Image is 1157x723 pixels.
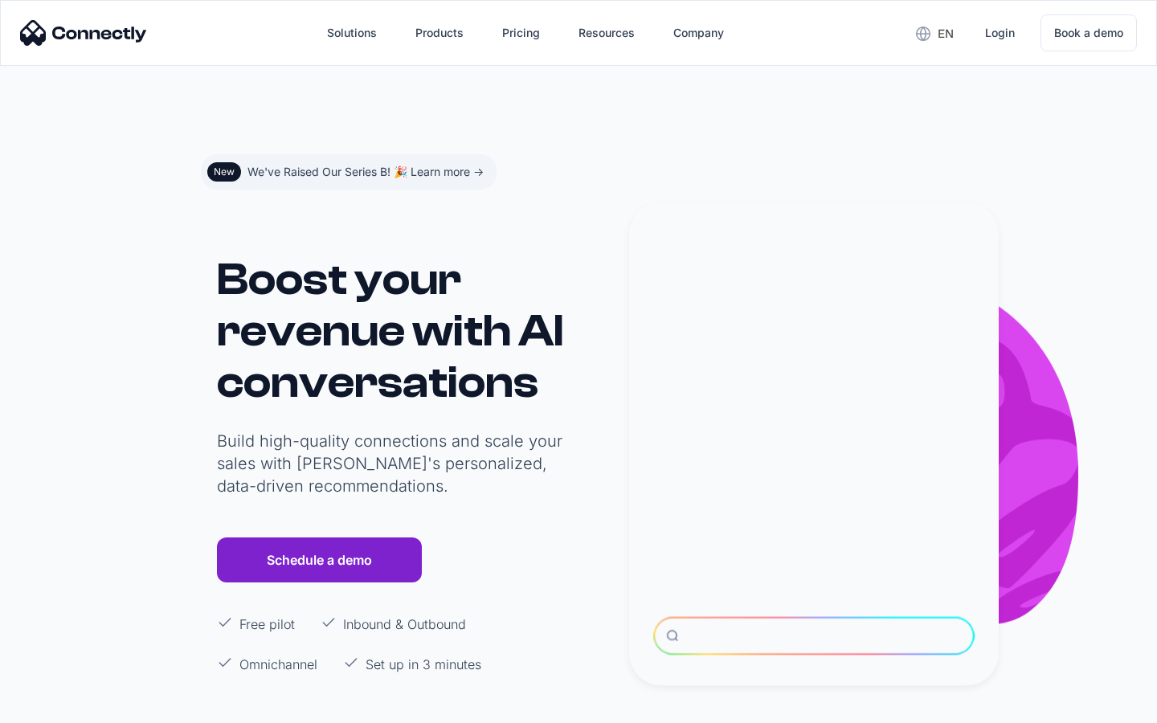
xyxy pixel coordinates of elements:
div: Login [985,22,1015,44]
p: Free pilot [239,615,295,634]
a: NewWe've Raised Our Series B! 🎉 Learn more -> [201,154,497,190]
div: Solutions [327,22,377,44]
p: Inbound & Outbound [343,615,466,634]
a: Book a demo [1040,14,1137,51]
div: Company [660,14,737,52]
div: Solutions [314,14,390,52]
a: Login [972,14,1028,52]
div: Pricing [502,22,540,44]
div: Resources [566,14,648,52]
aside: Language selected: English [16,693,96,717]
h1: Boost your revenue with AI conversations [217,254,570,408]
p: Set up in 3 minutes [366,655,481,674]
a: Schedule a demo [217,537,422,582]
div: Resources [578,22,635,44]
a: Pricing [489,14,553,52]
img: Connectly Logo [20,20,147,46]
div: We've Raised Our Series B! 🎉 Learn more -> [247,161,484,183]
div: en [903,21,966,45]
ul: Language list [32,695,96,717]
div: en [938,22,954,45]
div: New [214,165,235,178]
div: Products [403,14,476,52]
p: Omnichannel [239,655,317,674]
div: Company [673,22,724,44]
p: Build high-quality connections and scale your sales with [PERSON_NAME]'s personalized, data-drive... [217,430,570,497]
div: Products [415,22,464,44]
